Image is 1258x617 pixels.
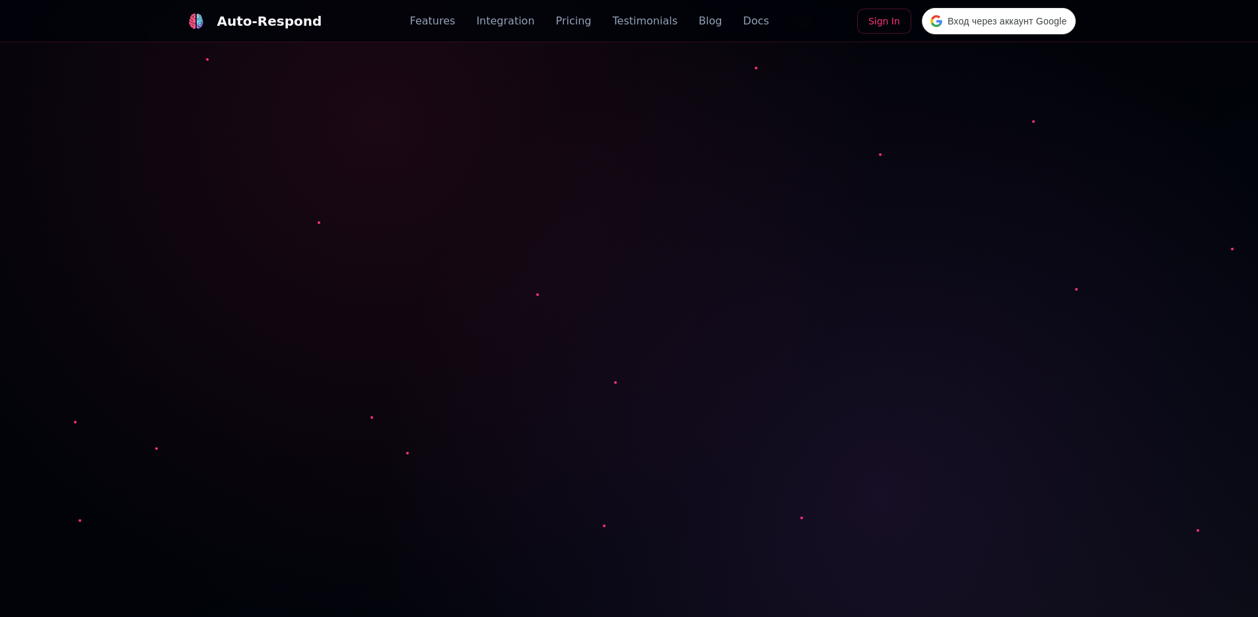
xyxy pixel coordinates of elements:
[217,12,322,30] div: Auto-Respond
[476,13,534,29] a: Integration
[556,13,592,29] a: Pricing
[743,13,769,29] a: Docs
[612,13,678,29] a: Testimonials
[188,13,204,30] img: logo.svg
[922,8,1076,34] div: Вход через аккаунт Google
[183,8,322,34] a: Auto-Respond
[948,15,1067,28] span: Вход через аккаунт Google
[857,9,911,34] a: Sign In
[699,13,722,29] a: Blog
[410,13,456,29] a: Features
